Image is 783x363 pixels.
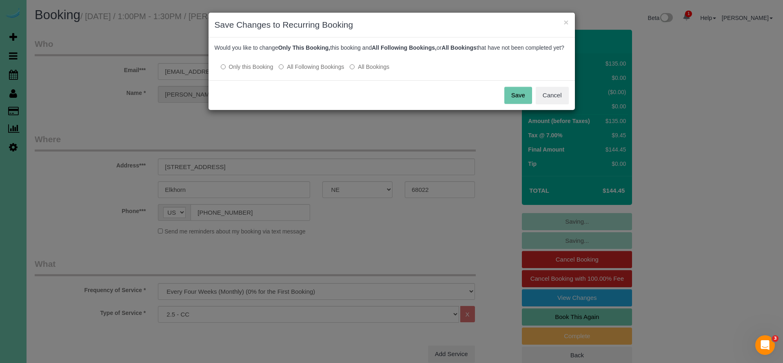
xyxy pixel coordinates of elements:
[441,44,477,51] b: All Bookings
[278,44,331,51] b: Only This Booking,
[215,44,569,52] p: Would you like to change this booking and or that have not been completed yet?
[215,19,569,31] h3: Save Changes to Recurring Booking
[372,44,437,51] b: All Following Bookings,
[350,63,389,71] label: All bookings that have not been completed yet will be changed.
[772,335,779,342] span: 3
[279,64,284,69] input: All Following Bookings
[221,64,226,69] input: Only this Booking
[279,63,344,71] label: This and all the bookings after it will be changed.
[221,63,273,71] label: All other bookings in the series will remain the same.
[350,64,355,69] input: All Bookings
[536,87,569,104] button: Cancel
[755,335,775,355] iframe: Intercom live chat
[563,18,568,26] button: ×
[504,87,532,104] button: Save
